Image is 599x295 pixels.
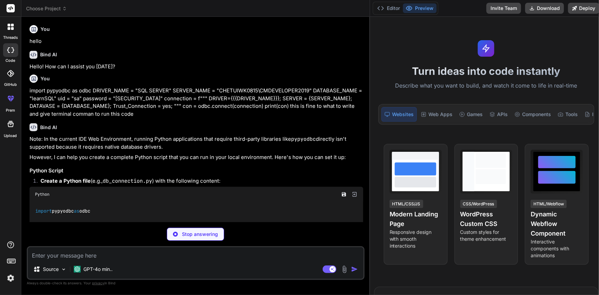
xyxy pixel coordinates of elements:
[6,58,15,64] label: code
[40,124,57,131] h6: Bind AI
[27,280,365,286] p: Always double-check its answers. Your in Bind
[41,26,50,33] h6: You
[375,3,403,13] button: Editor
[390,200,423,208] div: HTML/CSS/JS
[555,107,580,122] div: Tools
[4,82,17,88] label: GitHub
[30,63,363,71] p: Hello! How can I assist you [DATE]?
[35,207,419,236] code: pypyodbc odbc DRIVER_NAME = SERVER_NAME = DATABASE_NAME = uid = password = connection =
[26,5,67,12] span: Choose Project
[352,191,358,197] img: Open in Browser
[61,266,67,272] img: Pick Models
[486,3,521,14] button: Invite Team
[5,272,16,284] img: settings
[531,200,567,208] div: HTML/Webflow
[35,177,363,187] li: (e.g., ) with the following content:
[41,75,50,82] h6: You
[92,281,104,285] span: privacy
[512,107,554,122] div: Components
[41,178,91,184] strong: Create a Python file
[182,231,218,238] p: Stop answering
[460,200,497,208] div: CSS/WordPress
[35,208,52,214] span: import
[30,154,363,161] p: However, I can help you create a complete Python script that you can run in your local environmen...
[307,222,318,228] span: "sa"
[381,107,417,122] div: Websites
[403,3,437,13] button: Preview
[30,37,363,45] p: hello
[83,266,113,273] p: GPT-4o min..
[139,222,224,228] span: "CHETUIWK0815\\CMDEVELOPER2019"
[35,192,49,197] span: Python
[531,209,583,238] h4: Dynamic Webflow Component
[4,133,17,139] label: Upload
[460,229,512,242] p: Custom styles for theme enhancement
[460,209,512,229] h4: WordPress Custom CSS
[374,65,598,77] h1: Turn ideas into code instantly
[266,222,293,228] span: "learnSQL"
[291,136,316,143] code: pypyodbc
[345,222,376,228] span: "Chetu@123"
[339,190,349,199] button: Save file
[30,87,363,118] p: import pypyodbc as odbc DRIVER_NAME = "SQL SERVER" SERVER_NAME = "CHETUIWK0815\CMDEVELOPER2019" D...
[30,135,363,151] p: Note: In the current IDE Web Environment, running Python applications that require third-party li...
[351,266,358,273] img: icon
[487,107,510,122] div: APIs
[43,266,59,273] p: Source
[525,3,564,14] button: Download
[331,192,336,197] img: copy
[6,107,15,113] label: prem
[74,266,81,273] img: GPT-4o mini
[341,265,348,273] img: attachment
[74,208,79,214] span: as
[71,222,104,228] span: "SQL SERVER"
[418,107,455,122] div: Web Apps
[3,35,18,41] label: threads
[531,238,583,259] p: Interactive components with animations
[390,229,442,249] p: Responsive design with smooth interactions
[374,81,598,90] p: Describe what you want to build, and watch it come to life in real-time
[40,51,57,58] h6: Bind AI
[390,209,442,229] h4: Modern Landing Page
[30,167,363,175] h3: Python Script
[103,178,152,184] code: db_connection.py
[457,107,485,122] div: Games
